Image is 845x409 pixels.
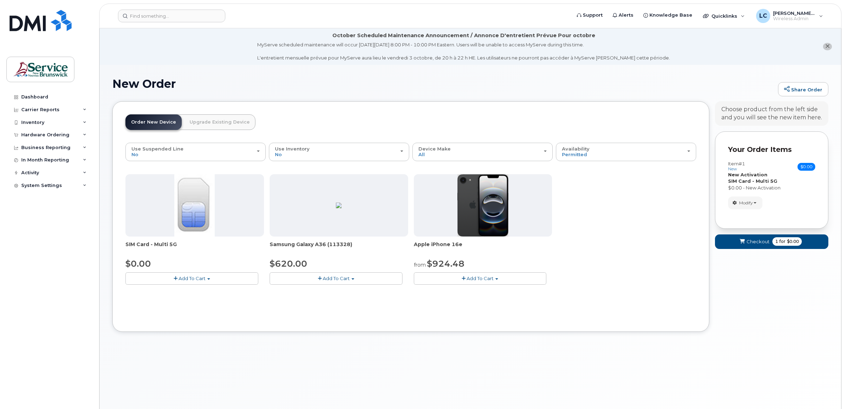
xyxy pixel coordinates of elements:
strong: SIM Card - Multi 5G [728,178,777,184]
a: Share Order [778,82,828,96]
div: $0.00 - New Activation [728,184,815,191]
button: Use Inventory No [269,143,409,161]
button: Add To Cart [125,272,258,285]
span: Use Suspended Line [131,146,184,152]
div: Choose product from the left side and you will see the new item here. [721,106,822,122]
span: No [275,152,282,157]
span: All [418,152,425,157]
span: 1 [775,238,778,245]
button: Availability Permitted [556,143,696,161]
span: Checkout [747,238,770,245]
span: Add To Cart [179,275,205,281]
span: for [778,238,787,245]
span: $0.00 [787,238,799,245]
h1: New Order [112,78,774,90]
small: from [414,262,426,268]
span: $0.00 [798,163,815,171]
button: Checkout 1 for $0.00 [715,234,828,249]
span: $0.00 [125,259,151,269]
span: Use Inventory [275,146,310,152]
button: Add To Cart [270,272,402,285]
span: Availability [562,146,590,152]
button: Device Make All [412,143,553,161]
a: Order New Device [125,114,182,130]
span: Permitted [562,152,587,157]
div: SIM Card - Multi 5G [125,241,264,255]
span: #1 [739,161,745,166]
div: Samsung Galaxy A36 (113328) [270,241,408,255]
img: 00D627D4-43E9-49B7-A367-2C99342E128C.jpg [174,174,215,237]
span: $924.48 [427,259,464,269]
span: Modify [739,200,753,206]
button: Modify [728,197,762,209]
span: Device Make [418,146,451,152]
button: Use Suspended Line No [125,143,266,161]
h3: Item [728,161,745,171]
div: Apple iPhone 16e [414,241,552,255]
span: $620.00 [270,259,307,269]
p: Your Order Items [728,144,815,155]
img: ED9FC9C2-4804-4D92-8A77-98887F1967E0.png [336,203,342,208]
span: Add To Cart [323,275,350,281]
span: Add To Cart [467,275,494,281]
img: iphone16e.png [457,174,508,237]
span: No [131,152,138,157]
a: Upgrade Existing Device [184,114,255,130]
button: Add To Cart [414,272,547,285]
small: new [728,166,737,171]
div: October Scheduled Maintenance Announcement / Annonce D'entretient Prévue Pour octobre [332,32,595,39]
div: MyServe scheduled maintenance will occur [DATE][DATE] 8:00 PM - 10:00 PM Eastern. Users will be u... [257,41,670,61]
strong: New Activation [728,172,767,177]
button: close notification [823,43,832,50]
